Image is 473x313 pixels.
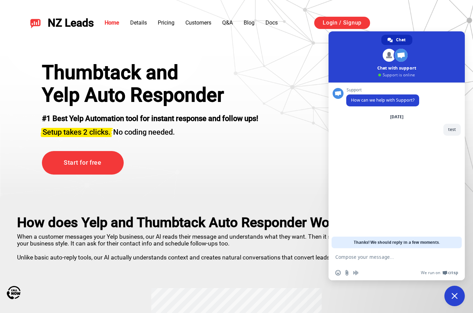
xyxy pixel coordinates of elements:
[390,115,403,119] div: [DATE]
[48,17,94,29] span: NZ Leads
[335,248,444,265] textarea: Compose your message...
[42,114,258,123] strong: #1 Best Yelp Automation tool for instant response and follow ups!
[17,215,456,230] h2: How does Yelp and Thumbtack Auto Responder Works?
[244,19,255,26] a: Blog
[42,61,258,84] div: Thumbtack and
[444,286,465,306] a: Close chat
[377,16,452,31] iframe: כפתור לכניסה באמצעות חשבון Google
[396,35,406,45] span: Chat
[265,19,278,26] a: Docs
[185,19,211,26] a: Customers
[448,126,456,132] span: test
[7,286,20,299] img: Call Now
[314,17,370,29] a: Login / Signup
[158,19,174,26] a: Pricing
[344,270,350,275] span: Send a file
[17,230,456,261] p: When a customer messages your Yelp business, our AI reads their message and understands what they...
[353,270,358,275] span: Audio message
[42,84,258,106] h1: Yelp Auto Responder
[42,151,124,175] a: Start for free
[335,270,341,275] span: Insert an emoji
[421,270,440,275] span: We run on
[346,88,419,92] span: Support
[222,19,233,26] a: Q&A
[105,19,119,26] a: Home
[381,35,412,45] a: Chat
[448,270,458,275] span: Crisp
[421,270,458,275] a: We run onCrisp
[42,124,258,137] h3: No coding needed.
[30,17,41,28] img: NZ Leads logo
[130,19,147,26] a: Details
[43,128,110,136] span: Setup takes 2 clicks.
[354,237,440,248] span: Thanks! We should reply in a few moments.
[351,97,414,103] span: How can we help with Support?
